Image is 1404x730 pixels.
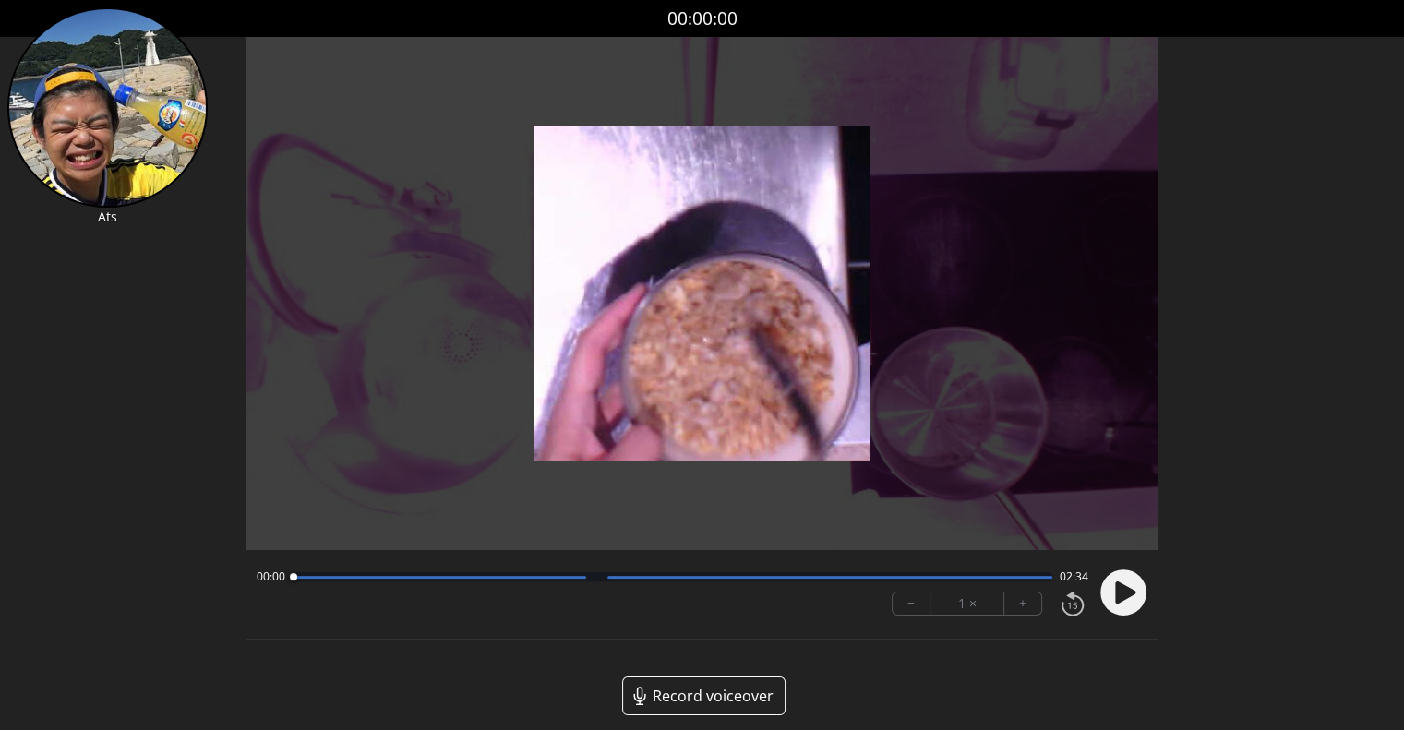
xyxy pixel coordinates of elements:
[930,592,1004,615] div: 1 ×
[257,569,285,584] span: 00:00
[622,676,786,715] a: Record voiceover
[667,6,738,32] a: 00:00:00
[1060,569,1088,584] span: 02:34
[1004,592,1041,615] button: +
[7,208,208,226] p: Ats
[653,685,774,707] span: Record voiceover
[893,592,930,615] button: −
[7,7,208,208] img: AT
[534,126,870,461] img: Poster Image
